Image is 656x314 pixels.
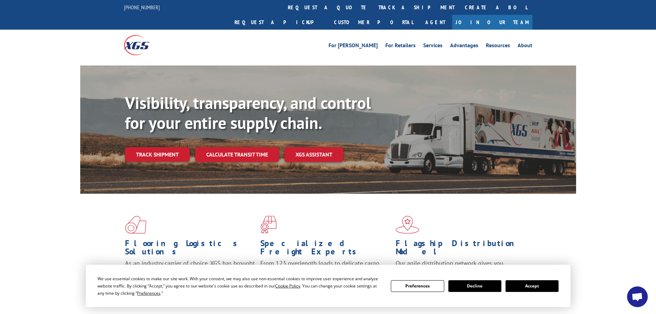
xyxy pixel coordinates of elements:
[97,275,383,297] div: We use essential cookies to make our site work. With your consent, we may also use non-essential ...
[486,43,510,50] a: Resources
[260,216,277,234] img: xgs-icon-focused-on-flooring-red
[125,216,146,234] img: xgs-icon-total-supply-chain-intelligence-red
[125,92,371,133] b: Visibility, transparency, and control for your entire supply chain.
[284,147,343,162] a: XGS ASSISTANT
[124,4,160,11] a: [PHONE_NUMBER]
[137,290,160,296] span: Preferences
[627,286,648,307] a: Open chat
[450,43,478,50] a: Advantages
[423,43,442,50] a: Services
[385,43,416,50] a: For Retailers
[329,15,418,30] a: Customer Portal
[195,147,279,162] a: Calculate transit time
[260,239,391,259] h1: Specialized Freight Experts
[275,283,300,289] span: Cookie Policy
[518,43,532,50] a: About
[418,15,452,30] a: Agent
[329,43,378,50] a: For [PERSON_NAME]
[452,15,532,30] a: Join Our Team
[125,239,255,259] h1: Flooring Logistics Solutions
[86,265,571,307] div: Cookie Consent Prompt
[396,216,419,234] img: xgs-icon-flagship-distribution-model-red
[396,259,522,275] span: Our agile distribution network gives you nationwide inventory management on demand.
[229,15,329,30] a: Request a pickup
[391,280,444,292] button: Preferences
[125,147,190,162] a: Track shipment
[448,280,501,292] button: Decline
[506,280,559,292] button: Accept
[125,259,255,284] span: As an industry carrier of choice, XGS has brought innovation and dedication to flooring logistics...
[396,239,526,259] h1: Flagship Distribution Model
[260,259,391,290] p: From 123 overlength loads to delicate cargo, our experienced staff knows the best way to move you...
